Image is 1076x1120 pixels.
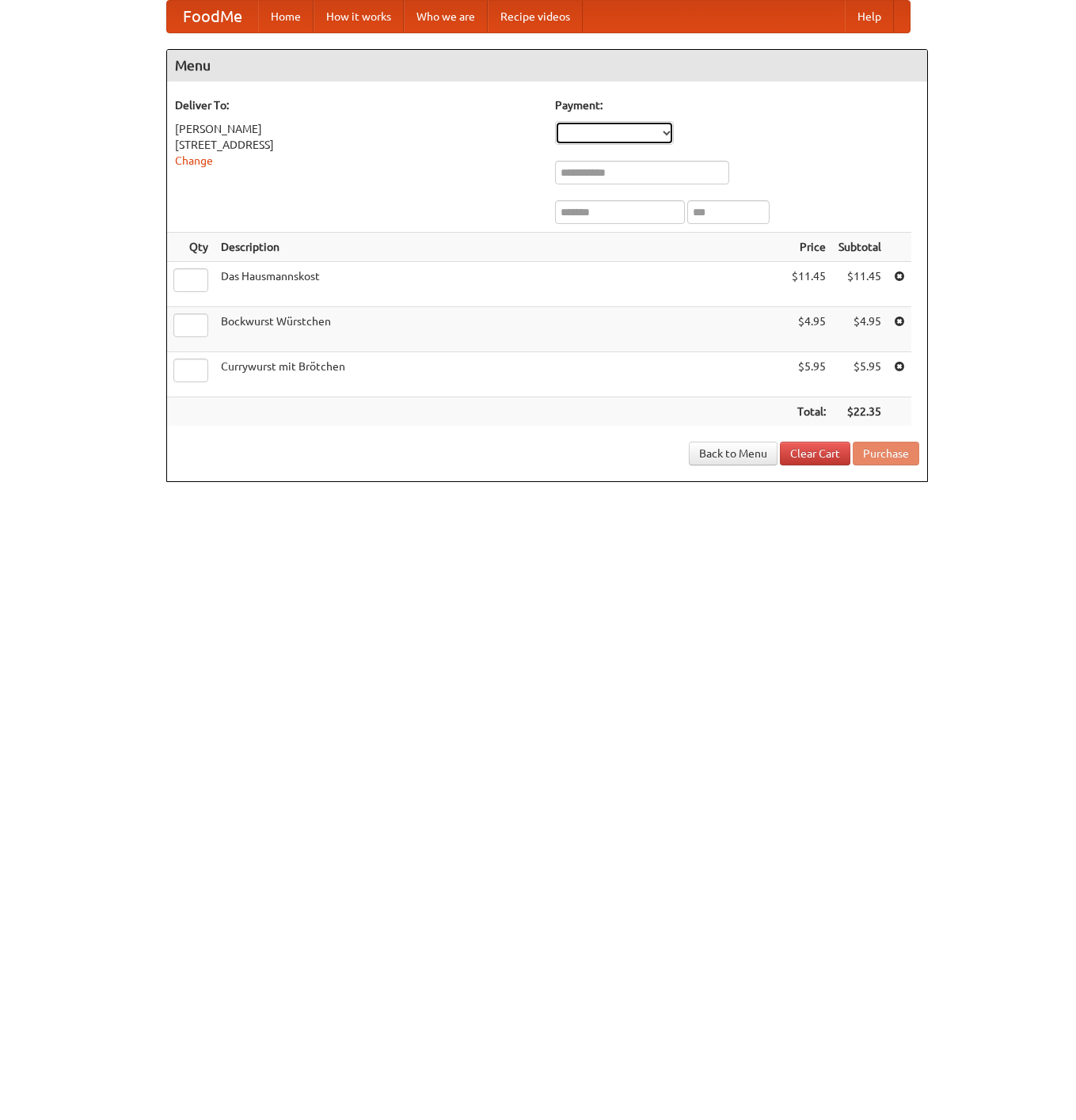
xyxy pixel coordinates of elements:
[832,397,888,427] th: $22.35
[175,121,539,137] div: [PERSON_NAME]
[780,442,850,465] a: Clear Cart
[785,352,832,397] td: $5.95
[785,397,832,427] th: Total:
[215,262,785,307] td: Das Hausmannskost
[215,233,785,262] th: Description
[175,97,539,113] h5: Deliver To:
[832,352,888,397] td: $5.95
[689,442,778,465] a: Back to Menu
[832,233,888,262] th: Subtotal
[832,307,888,352] td: $4.95
[832,262,888,307] td: $11.45
[167,1,258,32] a: FoodMe
[853,442,919,465] button: Purchase
[167,233,215,262] th: Qty
[215,352,785,397] td: Currywurst mit Brötchen
[314,1,404,32] a: How it works
[488,1,583,32] a: Recipe videos
[175,154,213,167] a: Change
[785,233,832,262] th: Price
[258,1,314,32] a: Home
[845,1,894,32] a: Help
[404,1,488,32] a: Who we are
[785,307,832,352] td: $4.95
[167,50,927,82] h4: Menu
[215,307,785,352] td: Bockwurst Würstchen
[785,262,832,307] td: $11.45
[175,137,539,153] div: [STREET_ADDRESS]
[555,97,919,113] h5: Payment:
